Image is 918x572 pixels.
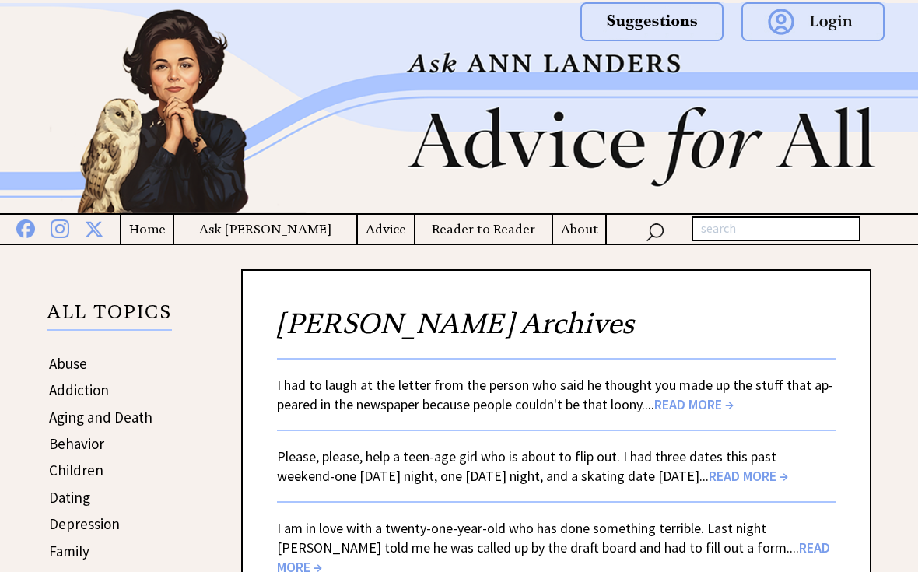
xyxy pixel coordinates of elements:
[741,2,885,41] img: login.png
[358,219,414,239] a: Advice
[277,305,836,358] h2: [PERSON_NAME] Archives
[121,219,173,239] a: Home
[49,408,152,426] a: Aging and Death
[553,219,605,239] a: About
[49,542,89,560] a: Family
[654,395,734,413] span: READ MORE →
[646,219,664,242] img: search_nav.png
[692,216,860,241] input: search
[49,514,120,533] a: Depression
[47,304,172,330] p: ALL TOPICS
[85,217,103,238] img: x%20blue.png
[49,381,109,399] a: Addiction
[277,447,788,485] a: Please, please, help a teen-age girl who is about to flip out. I had three dates this past weeken...
[49,488,90,507] a: Dating
[580,2,724,41] img: suggestions.png
[49,434,104,453] a: Behavior
[51,216,69,238] img: instagram%20blue.png
[174,219,356,239] a: Ask [PERSON_NAME]
[16,216,35,238] img: facebook%20blue.png
[709,467,788,485] span: READ MORE →
[49,354,87,373] a: Abuse
[277,376,833,413] a: I had to laugh at the letter from the person who said he thought you made up the stuff that ap-pe...
[49,461,103,479] a: Children
[415,219,552,239] a: Reader to Reader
